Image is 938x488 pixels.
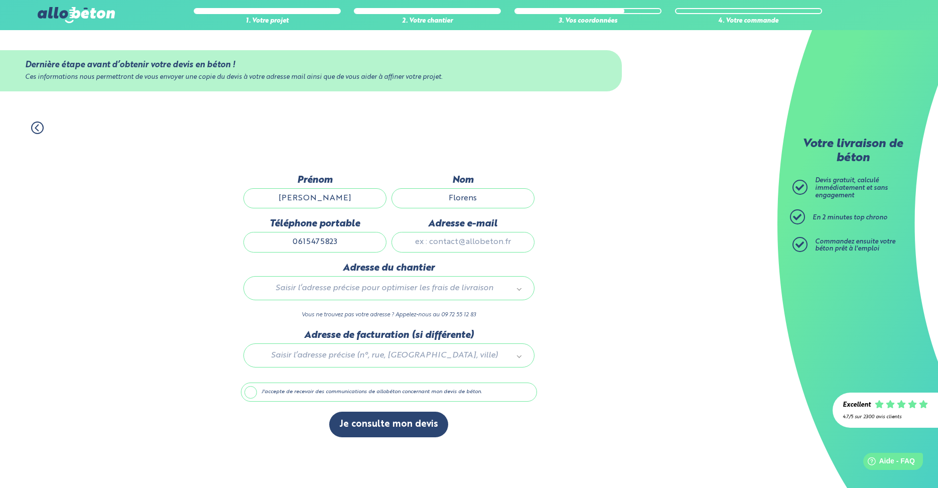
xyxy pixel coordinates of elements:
div: 4. Votre commande [675,18,822,25]
label: Adresse du chantier [243,263,534,274]
iframe: Help widget launcher [849,449,927,477]
p: Votre livraison de béton [795,138,910,165]
p: Vous ne trouvez pas votre adresse ? Appelez-nous au 09 72 55 12 83 [243,310,534,320]
img: allobéton [38,7,115,23]
span: Devis gratuit, calculé immédiatement et sans engagement [815,177,888,198]
div: 3. Vos coordonnées [514,18,661,25]
input: ex : 0642930817 [243,232,386,252]
button: Je consulte mon devis [329,412,448,437]
div: Ces informations nous permettront de vous envoyer une copie du devis à votre adresse mail ainsi q... [25,74,597,81]
span: Saisir l’adresse précise pour optimiser les frais de livraison [258,282,511,295]
span: Commandez ensuite votre béton prêt à l'emploi [815,238,895,253]
div: Excellent [843,402,871,409]
label: J'accepte de recevoir des communications de allobéton concernant mon devis de béton. [241,383,537,402]
input: Quel est votre prénom ? [243,188,386,208]
a: Saisir l’adresse précise pour optimiser les frais de livraison [254,282,524,295]
input: Quel est votre nom de famille ? [391,188,534,208]
div: 4.7/5 sur 2300 avis clients [843,414,928,420]
label: Prénom [243,175,386,186]
div: 1. Votre projet [194,18,341,25]
span: En 2 minutes top chrono [813,214,887,221]
label: Nom [391,175,534,186]
label: Adresse e-mail [391,218,534,229]
input: ex : contact@allobeton.fr [391,232,534,252]
div: Dernière étape avant d’obtenir votre devis en béton ! [25,60,597,70]
div: 2. Votre chantier [354,18,501,25]
label: Téléphone portable [243,218,386,229]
